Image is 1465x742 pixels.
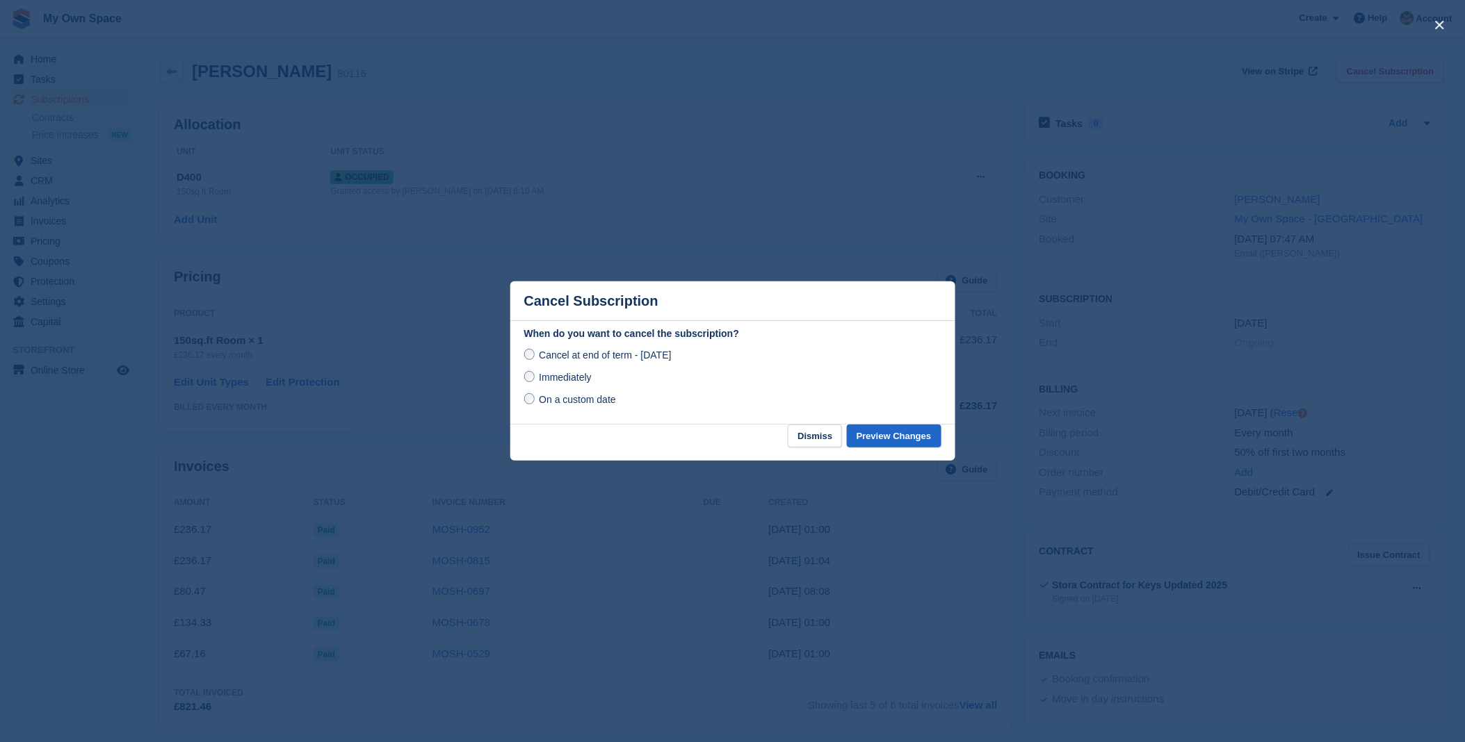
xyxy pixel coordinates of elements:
span: Immediately [539,372,591,383]
span: On a custom date [539,394,616,405]
span: Cancel at end of term - [DATE] [539,349,671,361]
button: Preview Changes [847,424,941,447]
button: Dismiss [788,424,842,447]
button: close [1429,14,1451,36]
p: Cancel Subscription [524,293,658,309]
input: Cancel at end of term - [DATE] [524,349,535,360]
input: On a custom date [524,393,535,404]
label: When do you want to cancel the subscription? [524,327,941,341]
input: Immediately [524,371,535,382]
